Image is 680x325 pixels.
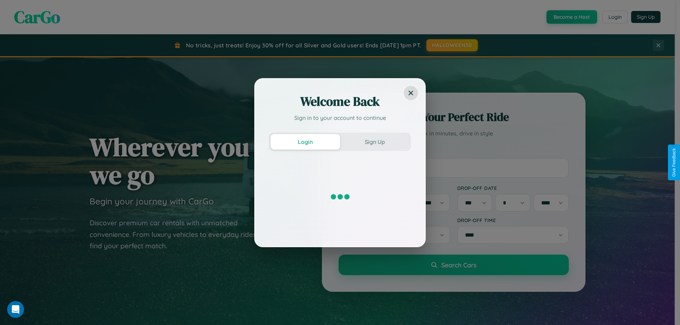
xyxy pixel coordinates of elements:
iframe: Intercom live chat [7,301,24,318]
button: Sign Up [340,134,409,150]
p: Sign in to your account to continue [269,114,411,122]
button: Login [271,134,340,150]
h2: Welcome Back [269,93,411,110]
div: Give Feedback [671,148,676,177]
